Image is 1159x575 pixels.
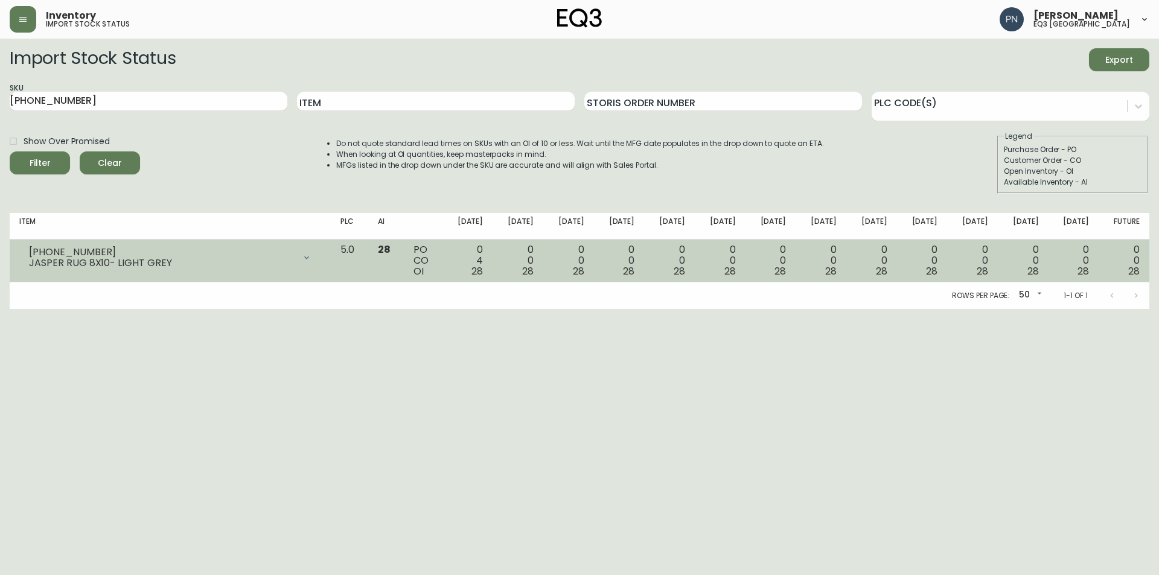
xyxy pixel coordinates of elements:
[543,213,594,240] th: [DATE]
[947,213,998,240] th: [DATE]
[856,244,887,277] div: 0 0
[846,213,897,240] th: [DATE]
[695,213,746,240] th: [DATE]
[805,244,837,277] div: 0 0
[1108,244,1140,277] div: 0 0
[957,244,988,277] div: 0 0
[746,213,796,240] th: [DATE]
[573,264,584,278] span: 28
[336,160,824,171] li: MFGs listed in the drop down under the SKU are accurate and will align with Sales Portal.
[977,264,988,278] span: 28
[10,151,70,174] button: Filter
[493,213,543,240] th: [DATE]
[368,213,404,240] th: AI
[825,264,837,278] span: 28
[1128,264,1140,278] span: 28
[1033,21,1130,28] h5: eq3 [GEOGRAPHIC_DATA]
[46,21,130,28] h5: import stock status
[755,244,787,277] div: 0 0
[774,264,786,278] span: 28
[998,213,1049,240] th: [DATE]
[644,213,695,240] th: [DATE]
[1004,166,1141,177] div: Open Inventory - OI
[1099,213,1149,240] th: Future
[594,213,645,240] th: [DATE]
[413,264,424,278] span: OI
[336,138,824,149] li: Do not quote standard lead times on SKUs with an OI of 10 or less. Wait until the MFG date popula...
[654,244,685,277] div: 0 0
[10,48,176,71] h2: Import Stock Status
[1058,244,1090,277] div: 0 0
[1049,213,1099,240] th: [DATE]
[46,11,96,21] span: Inventory
[19,244,321,271] div: [PHONE_NUMBER]JASPER RUG 8X10- LIGHT GREY
[378,243,391,256] span: 28
[604,244,635,277] div: 0 0
[1027,264,1039,278] span: 28
[452,244,484,277] div: 0 4
[522,264,534,278] span: 28
[674,264,685,278] span: 28
[926,264,937,278] span: 28
[471,264,483,278] span: 28
[724,264,736,278] span: 28
[623,264,634,278] span: 28
[557,8,602,28] img: logo
[876,264,887,278] span: 28
[10,213,331,240] th: Item
[413,244,433,277] div: PO CO
[1064,290,1088,301] p: 1-1 of 1
[29,258,295,268] div: JASPER RUG 8X10- LIGHT GREY
[24,135,110,148] span: Show Over Promised
[1007,244,1039,277] div: 0 0
[80,151,140,174] button: Clear
[89,156,130,171] span: Clear
[704,244,736,277] div: 0 0
[336,149,824,160] li: When looking at OI quantities, keep masterpacks in mind.
[442,213,493,240] th: [DATE]
[29,247,295,258] div: [PHONE_NUMBER]
[1004,177,1141,188] div: Available Inventory - AI
[1004,144,1141,155] div: Purchase Order - PO
[952,290,1009,301] p: Rows per page:
[1089,48,1149,71] button: Export
[331,213,368,240] th: PLC
[1099,52,1140,68] span: Export
[502,244,534,277] div: 0 0
[1078,264,1089,278] span: 28
[1033,11,1119,21] span: [PERSON_NAME]
[1014,285,1044,305] div: 50
[1000,7,1024,31] img: 496f1288aca128e282dab2021d4f4334
[553,244,584,277] div: 0 0
[1004,155,1141,166] div: Customer Order - CO
[907,244,938,277] div: 0 0
[1004,131,1033,142] legend: Legend
[796,213,846,240] th: [DATE]
[30,156,51,171] div: Filter
[897,213,948,240] th: [DATE]
[331,240,368,282] td: 5.0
